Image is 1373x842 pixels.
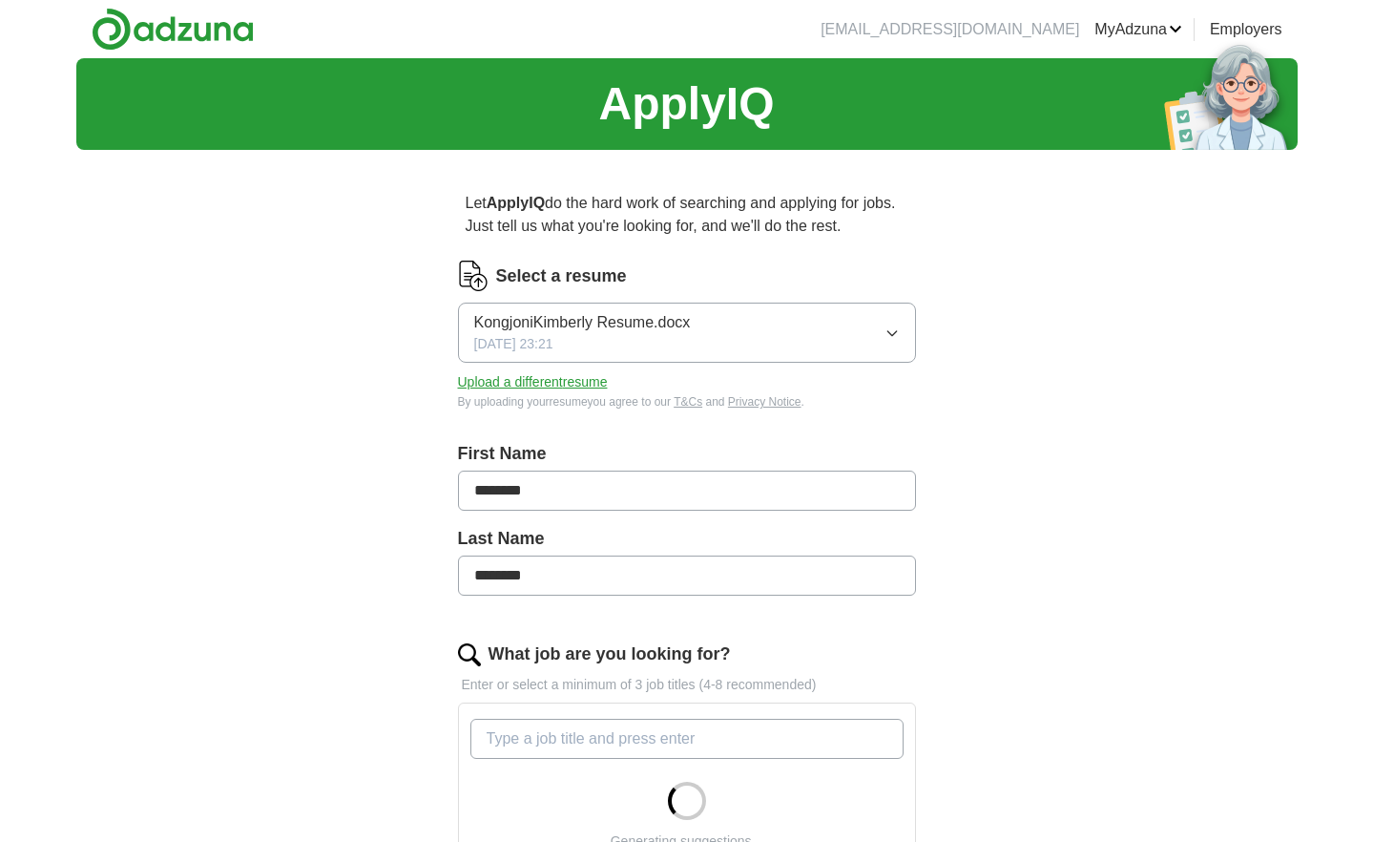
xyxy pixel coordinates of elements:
label: What job are you looking for? [489,642,731,667]
a: Privacy Notice [728,395,801,409]
img: CV Icon [458,261,489,291]
li: [EMAIL_ADDRESS][DOMAIN_NAME] [821,18,1079,41]
button: Upload a differentresume [458,372,608,392]
label: Select a resume [496,263,627,289]
a: Employers [1210,18,1282,41]
img: Adzuna logo [92,8,254,51]
input: Type a job title and press enter [470,719,904,759]
strong: ApplyIQ [487,195,545,211]
img: search.png [458,643,481,666]
a: MyAdzuna [1094,18,1182,41]
span: [DATE] 23:21 [474,334,553,354]
span: KongjoniKimberly Resume.docx [474,311,691,334]
div: By uploading your resume you agree to our and . [458,393,916,410]
p: Enter or select a minimum of 3 job titles (4-8 recommended) [458,675,916,695]
label: Last Name [458,526,916,552]
label: First Name [458,441,916,467]
a: T&Cs [674,395,702,409]
p: Let do the hard work of searching and applying for jobs. Just tell us what you're looking for, an... [458,184,916,245]
button: KongjoniKimberly Resume.docx[DATE] 23:21 [458,303,916,363]
h1: ApplyIQ [598,70,774,138]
